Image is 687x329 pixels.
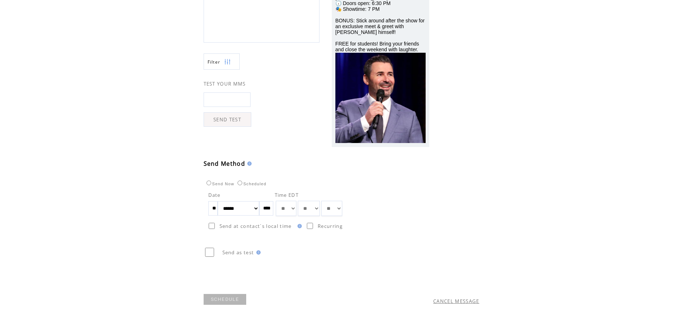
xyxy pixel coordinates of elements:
span: Send Method [204,160,245,168]
input: Send Now [206,181,211,185]
span: Date [208,192,221,198]
a: SCHEDULE [204,294,247,305]
span: Time EDT [275,192,299,198]
span: Send at contact`s local time [219,223,292,229]
img: help.gif [254,250,261,255]
span: Show filters [208,59,221,65]
label: Scheduled [236,182,266,186]
a: Filter [204,53,240,70]
a: SEND TEST [204,112,251,127]
span: TEST YOUR MMS [204,81,246,87]
span: Recurring [318,223,343,229]
span: Send as test [222,249,254,256]
a: CANCEL MESSAGE [433,298,479,304]
input: Scheduled [238,181,242,185]
img: help.gif [295,224,302,228]
img: help.gif [245,161,252,166]
img: filters.png [224,54,231,70]
label: Send Now [205,182,234,186]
